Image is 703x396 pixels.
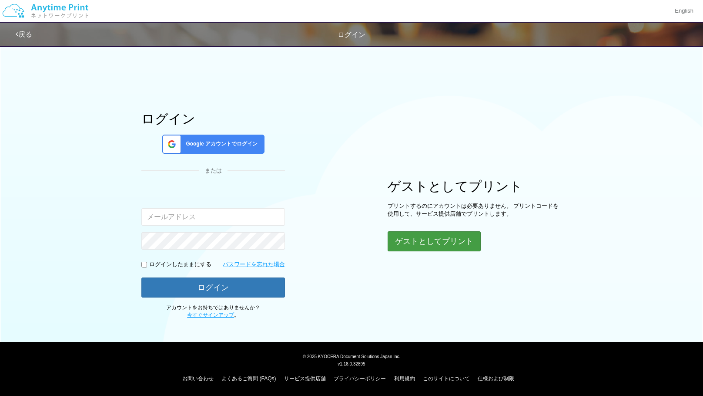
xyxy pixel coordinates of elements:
[187,312,234,318] a: 今すぐサインアップ
[141,304,285,319] p: アカウントをお持ちではありませんか？
[141,278,285,298] button: ログイン
[182,140,258,148] span: Google アカウントでログイン
[338,361,365,366] span: v1.18.0.32895
[388,231,481,251] button: ゲストとしてプリント
[223,261,285,269] a: パスワードを忘れた場合
[334,376,386,382] a: プライバシーポリシー
[16,30,32,38] a: 戻る
[388,202,562,218] p: プリントするのにアカウントは必要ありません。 プリントコードを使用して、サービス提供店舗でプリントします。
[284,376,326,382] a: サービス提供店舗
[221,376,276,382] a: よくあるご質問 (FAQs)
[423,376,470,382] a: このサイトについて
[141,208,285,226] input: メールアドレス
[394,376,415,382] a: 利用規約
[478,376,514,382] a: 仕様および制限
[338,31,365,38] span: ログイン
[149,261,211,269] p: ログインしたままにする
[388,179,562,193] h1: ゲストとしてプリント
[303,353,401,359] span: © 2025 KYOCERA Document Solutions Japan Inc.
[187,312,239,318] span: 。
[141,167,285,175] div: または
[141,112,285,126] h1: ログイン
[182,376,214,382] a: お問い合わせ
